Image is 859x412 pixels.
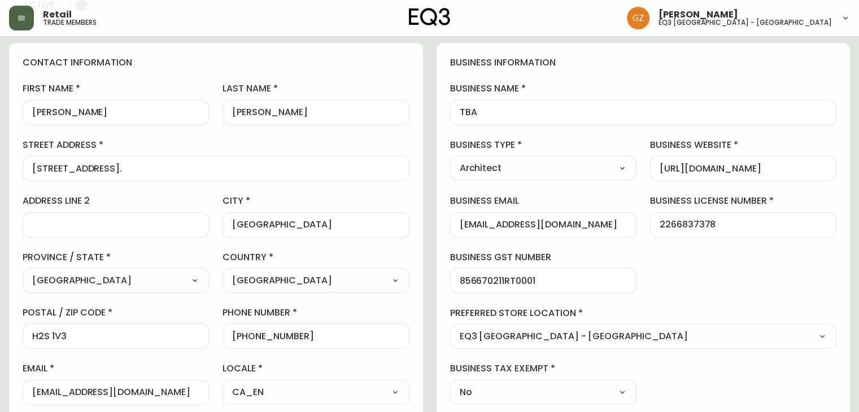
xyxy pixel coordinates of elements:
label: business email [450,195,636,207]
label: business gst number [450,251,636,264]
img: logo [409,8,451,26]
label: street address [23,139,409,151]
h4: contact information [23,56,409,69]
label: business tax exempt [450,362,636,375]
label: last name [223,82,409,95]
label: city [223,195,409,207]
span: [PERSON_NAME] [659,10,738,19]
label: postal / zip code [23,306,209,319]
label: business license number [650,195,836,207]
h5: eq3 [GEOGRAPHIC_DATA] - [GEOGRAPHIC_DATA] [659,19,832,26]
label: phone number [223,306,409,319]
span: Retail [43,10,72,19]
input: https://www.designshop.com [660,163,827,174]
img: 78875dbee59462ec7ba26e296000f7de [627,7,649,29]
label: email [23,362,209,375]
label: address line 2 [23,195,209,207]
label: locale [223,362,409,375]
label: business name [450,82,837,95]
label: business type [450,139,636,151]
label: first name [23,82,209,95]
h4: business information [450,56,837,69]
label: business website [650,139,836,151]
label: country [223,251,409,264]
label: province / state [23,251,209,264]
h5: trade members [43,19,97,26]
label: preferred store location [450,307,837,319]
